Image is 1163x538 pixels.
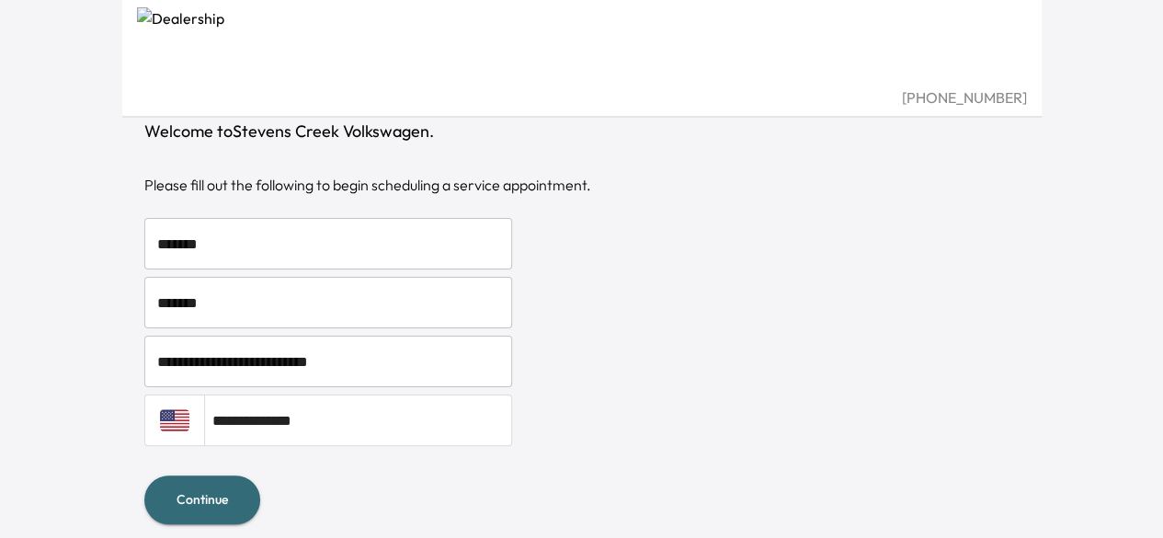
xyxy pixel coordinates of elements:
[137,7,1027,86] img: Dealership
[144,174,1020,196] div: Please fill out the following to begin scheduling a service appointment.
[144,119,1020,144] h1: Welcome to Stevens Creek Volkswagen .
[144,395,205,446] button: Country selector
[137,86,1027,109] div: [PHONE_NUMBER]
[144,475,260,524] button: Continue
